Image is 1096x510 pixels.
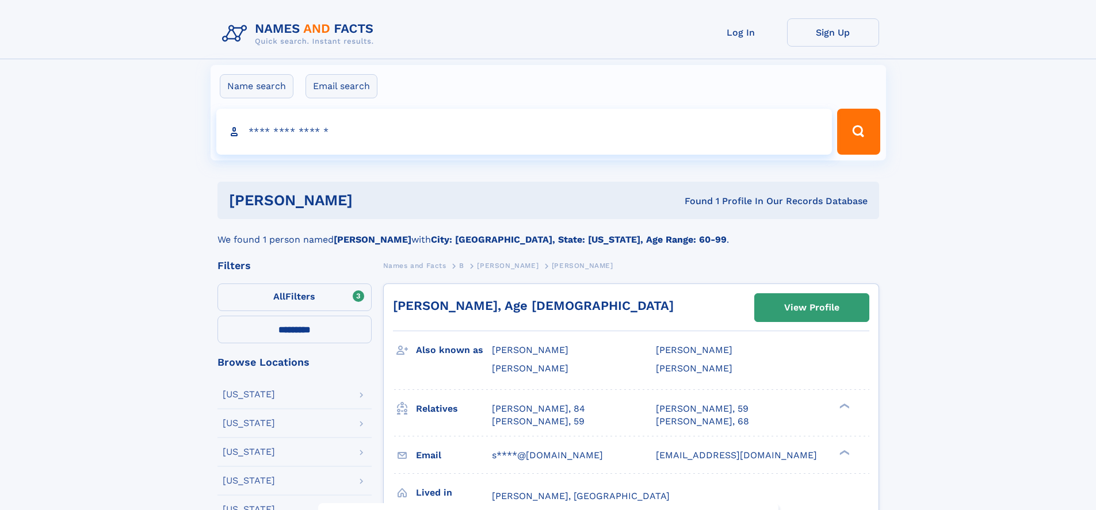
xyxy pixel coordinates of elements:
[837,448,850,456] div: ❯
[492,490,670,501] span: [PERSON_NAME], [GEOGRAPHIC_DATA]
[477,262,539,270] span: [PERSON_NAME]
[217,283,372,311] label: Filters
[223,476,275,485] div: [US_STATE]
[216,109,832,155] input: search input
[416,483,492,503] h3: Lived in
[220,74,293,98] label: Name search
[755,294,869,321] a: View Profile
[223,419,275,428] div: [US_STATE]
[217,18,383,49] img: Logo Names and Facts
[383,258,446,273] a: Names and Facts
[459,258,464,273] a: B
[217,219,879,247] div: We found 1 person named with .
[492,415,585,428] a: [PERSON_NAME], 59
[334,234,411,245] b: [PERSON_NAME]
[837,109,880,155] button: Search Button
[787,18,879,47] a: Sign Up
[217,260,372,271] div: Filters
[837,402,850,409] div: ❯
[656,402,749,415] a: [PERSON_NAME], 59
[656,450,817,461] span: [EMAIL_ADDRESS][DOMAIN_NAME]
[217,357,372,367] div: Browse Locations
[223,390,275,399] div: [US_STATE]
[223,447,275,457] div: [US_STATE]
[459,262,464,270] span: B
[518,195,868,208] div: Found 1 Profile In Our Records Database
[492,402,585,415] a: [PERSON_NAME], 84
[656,363,732,374] span: [PERSON_NAME]
[552,262,613,270] span: [PERSON_NAME]
[656,415,749,428] a: [PERSON_NAME], 68
[393,298,674,313] a: [PERSON_NAME], Age [DEMOGRAPHIC_DATA]
[492,344,568,355] span: [PERSON_NAME]
[416,399,492,419] h3: Relatives
[656,344,732,355] span: [PERSON_NAME]
[229,193,519,208] h1: [PERSON_NAME]
[431,234,727,245] b: City: [GEOGRAPHIC_DATA], State: [US_STATE], Age Range: 60-99
[416,446,492,465] h3: Email
[305,74,377,98] label: Email search
[273,291,285,302] span: All
[784,294,839,321] div: View Profile
[695,18,787,47] a: Log In
[416,340,492,360] h3: Also known as
[492,363,568,374] span: [PERSON_NAME]
[477,258,539,273] a: [PERSON_NAME]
